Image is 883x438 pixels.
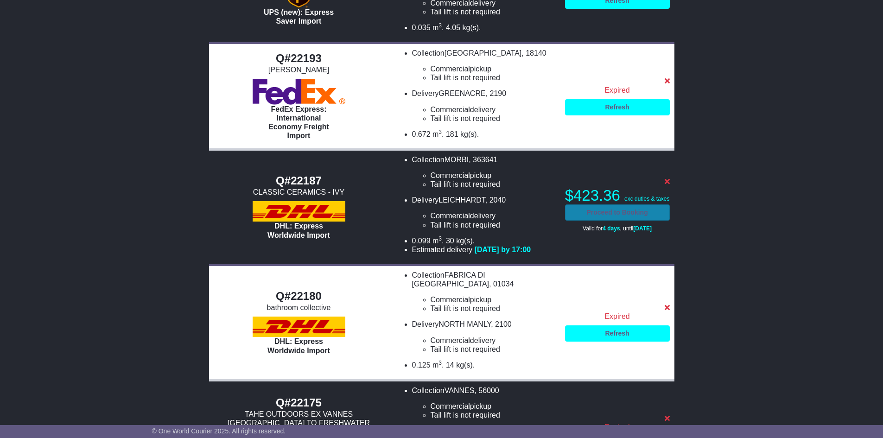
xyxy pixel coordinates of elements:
li: pickup [431,295,556,304]
li: Collection [412,386,556,420]
div: [PERSON_NAME] [214,65,384,74]
span: LEICHHARDT [438,196,485,204]
a: Refresh [565,99,670,115]
span: m . [432,24,444,32]
img: DHL: Express Worldwide Import [253,201,345,222]
li: Tail lift is not required [431,73,556,82]
span: $ [565,187,620,204]
div: bathroom collective [214,303,384,312]
span: 4.05 [446,24,460,32]
span: kg(s). [463,24,481,32]
div: Expired [565,423,670,432]
span: , 18140 [521,49,546,57]
span: 0.035 [412,24,431,32]
span: , 2100 [491,320,511,328]
li: Tail lift is not required [431,180,556,189]
a: Proceed to Booking [565,204,670,221]
a: Refresh [565,325,670,342]
span: 0.672 [412,130,431,138]
li: delivery [431,336,556,345]
div: Expired [565,86,670,95]
span: , 363641 [469,156,497,164]
li: pickup [431,171,556,180]
li: Estimated delivery [412,245,556,254]
img: FedEx Express: International Economy Freight Import [253,79,345,105]
span: [DATE] [633,225,652,232]
li: Tail lift is not required [431,114,556,123]
span: m . [432,130,444,138]
span: kg(s). [456,237,475,245]
span: 423.36 [573,187,620,204]
li: pickup [431,64,556,73]
span: m . [432,237,444,245]
span: Commercial [431,402,470,410]
li: pickup [431,402,556,411]
span: NORTH MANLY [438,320,491,328]
span: 14 [446,361,454,369]
span: DHL: Express Worldwide Import [267,337,330,354]
li: Collection [412,49,556,83]
span: 0.099 [412,237,431,245]
span: m . [432,361,444,369]
span: Commercial [431,171,470,179]
div: Q#22187 [214,174,384,188]
sup: 3 [438,129,442,135]
span: [GEOGRAPHIC_DATA] [445,49,522,57]
li: Collection [412,155,556,189]
sup: 3 [438,22,442,29]
span: kg(s). [456,361,475,369]
li: Delivery [412,196,556,229]
sup: 3 [438,360,442,366]
span: Commercial [431,106,470,114]
p: Valid for , until [565,225,670,232]
span: Commercial [431,296,470,304]
li: Tail lift is not required [431,411,556,419]
span: UPS (new): Express Saver Import [264,8,334,25]
div: Q#22175 [214,396,384,410]
div: Expired [565,312,670,321]
span: FedEx Express: International Economy Freight Import [268,105,329,140]
div: CLASSIC CERAMICS - IVY [214,188,384,197]
li: Tail lift is not required [431,221,556,229]
img: DHL: Express Worldwide Import [253,317,345,337]
li: delivery [431,211,556,220]
span: GREENACRE [438,89,485,97]
div: TAHE OUTDOORS EX VANNES [GEOGRAPHIC_DATA] TO FRESHWATER [214,410,384,427]
li: Tail lift is not required [431,345,556,354]
li: Tail lift is not required [431,304,556,313]
li: Delivery [412,320,556,354]
span: 0.125 [412,361,431,369]
li: Collection [412,271,556,313]
span: Commercial [431,336,470,344]
span: 181 [446,130,458,138]
li: delivery [431,105,556,114]
span: 30 [446,237,454,245]
div: Q#22193 [214,52,384,65]
span: [DATE] by 17:00 [475,246,531,254]
span: MORBI [445,156,469,164]
span: , 01034 [489,280,514,288]
span: , 56000 [474,387,499,394]
div: Q#22180 [214,290,384,303]
span: exc duties & taxes [624,196,669,202]
span: Commercial [431,65,470,73]
span: kg(s). [460,130,479,138]
li: Tail lift is not required [431,7,556,16]
span: VANNES [445,387,475,394]
span: , 2190 [486,89,506,97]
span: © One World Courier 2025. All rights reserved. [152,427,286,435]
span: Commercial [431,212,470,220]
span: 4 days [603,225,620,232]
li: Delivery [412,89,556,123]
span: , 2040 [485,196,506,204]
sup: 3 [438,235,442,242]
span: FABRICA DI [GEOGRAPHIC_DATA] [412,271,489,288]
span: DHL: Express Worldwide Import [267,222,330,239]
